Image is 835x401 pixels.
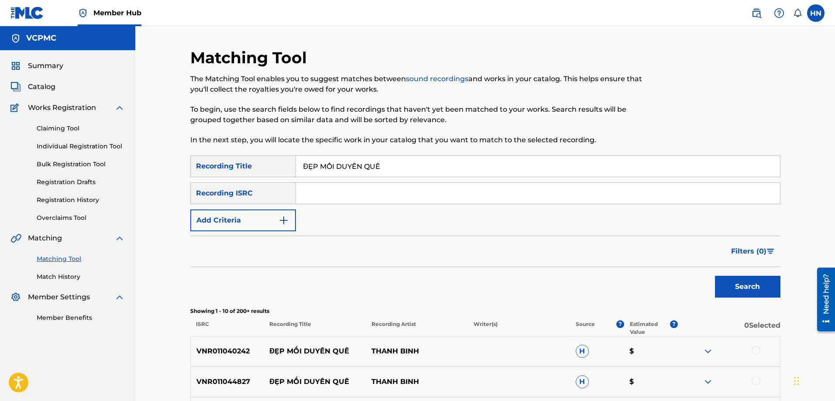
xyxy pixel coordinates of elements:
[616,320,624,328] span: ?
[10,33,21,44] img: Accounts
[770,4,788,22] div: Help
[767,249,774,254] img: filter
[190,307,780,315] p: Showing 1 - 10 of 200+ results
[190,48,311,68] h2: Matching Tool
[576,345,589,358] span: H
[93,8,141,18] span: Member Hub
[630,320,670,336] p: Estimated Value
[28,103,96,113] span: Works Registration
[726,240,780,262] button: Filters (0)
[28,292,90,302] span: Member Settings
[624,377,678,387] p: $
[468,320,570,336] p: Writer(s)
[678,320,780,336] p: 0 Selected
[37,313,125,322] a: Member Benefits
[10,233,21,243] img: Matching
[37,142,125,151] a: Individual Registration Tool
[811,264,835,335] iframe: Resource Center
[10,82,21,92] img: Catalog
[748,4,765,22] a: Public Search
[791,359,835,401] iframe: Chat Widget
[28,233,62,243] span: Matching
[190,104,645,125] p: To begin, use the search fields below to find recordings that haven't yet been matched to your wo...
[366,377,468,387] p: THANH BINH
[751,8,762,18] img: search
[37,160,125,169] a: Bulk Registration Tool
[10,61,63,71] a: SummarySummary
[26,33,56,43] h5: VCPMC
[10,61,21,71] img: Summary
[670,320,678,328] span: ?
[190,155,780,302] form: Search Form
[191,346,264,356] p: VNR011040242
[37,272,125,281] a: Match History
[703,377,713,387] img: expand
[703,346,713,356] img: expand
[406,75,468,83] a: sound recordings
[264,346,366,356] p: ĐẸP MỐI DUYÊN QUÊ
[263,320,365,336] p: Recording Title
[576,320,595,336] p: Source
[793,9,802,17] div: Notifications
[715,276,780,298] button: Search
[807,4,825,22] div: User Menu
[114,233,125,243] img: expand
[624,346,678,356] p: $
[366,320,468,336] p: Recording Artist
[37,124,125,133] a: Claiming Tool
[78,8,88,18] img: Top Rightsholder
[264,377,366,387] p: ĐẸP MỐI DUYÊN QUÊ
[190,320,264,336] p: ISRC
[37,195,125,205] a: Registration History
[114,103,125,113] img: expand
[190,209,296,231] button: Add Criteria
[10,103,22,113] img: Works Registration
[576,375,589,388] span: H
[731,246,766,257] span: Filters ( 0 )
[10,292,21,302] img: Member Settings
[28,82,55,92] span: Catalog
[10,82,55,92] a: CatalogCatalog
[114,292,125,302] img: expand
[28,61,63,71] span: Summary
[37,254,125,264] a: Matching Tool
[10,7,44,19] img: MLC Logo
[794,368,799,394] div: Drag
[190,74,645,95] p: The Matching Tool enables you to suggest matches between and works in your catalog. This helps en...
[774,8,784,18] img: help
[366,346,468,356] p: THANH BINH
[37,178,125,187] a: Registration Drafts
[190,135,645,145] p: In the next step, you will locate the specific work in your catalog that you want to match to the...
[191,377,264,387] p: VNR011044827
[278,215,289,226] img: 9d2ae6d4665cec9f34b9.svg
[37,213,125,223] a: Overclaims Tool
